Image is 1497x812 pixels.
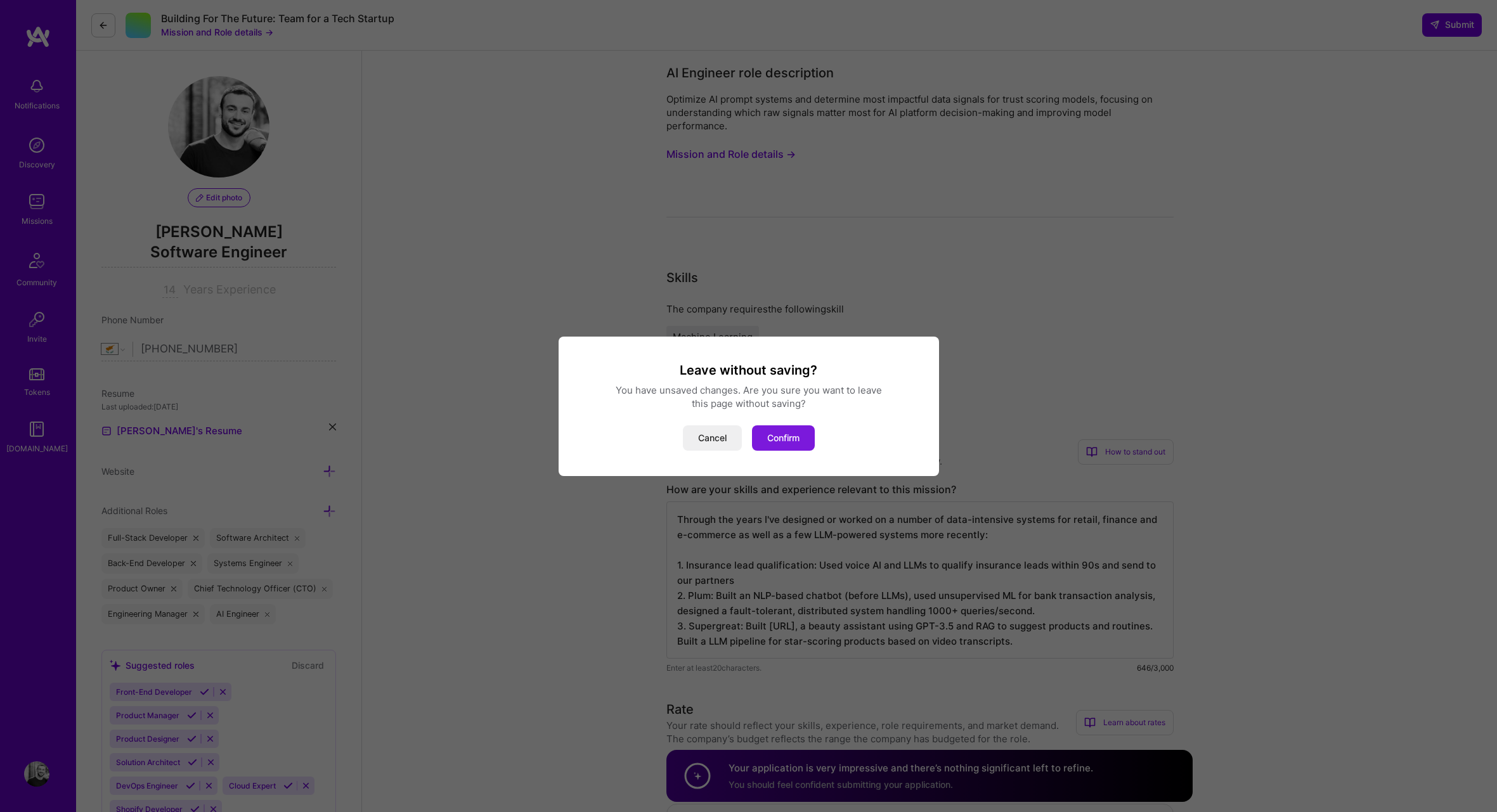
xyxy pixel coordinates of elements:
div: You have unsaved changes. Are you sure you want to leave [574,383,924,397]
div: modal [559,337,939,476]
h3: Leave without saving? [574,362,924,378]
div: this page without saving? [574,397,924,410]
button: Confirm [752,425,815,451]
button: Cancel [683,425,742,451]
